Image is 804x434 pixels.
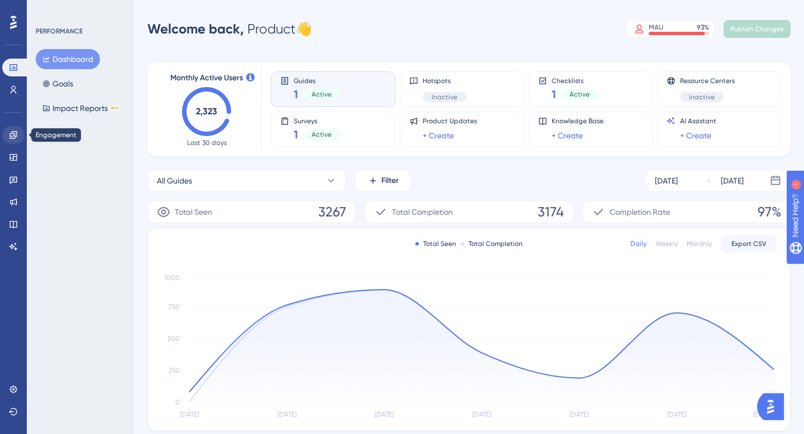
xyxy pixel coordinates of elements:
tspan: [DATE] [277,411,296,418]
div: [DATE] [721,174,744,187]
div: BETA [110,105,120,111]
span: Total Completion [392,205,453,219]
div: 1 [78,6,81,15]
span: Filter [381,174,399,187]
div: [DATE] [655,174,678,187]
span: All Guides [157,174,192,187]
tspan: [DATE] [667,411,686,418]
span: Guides [294,76,341,84]
span: Knowledge Base [552,117,604,126]
span: 97% [758,203,781,221]
div: MAU [649,23,663,32]
button: Publish Changes [724,20,791,38]
span: Product Updates [423,117,477,126]
span: Hotspots [423,76,466,85]
a: + Create [423,129,454,142]
span: 1 [552,86,556,102]
span: Checklists [552,76,599,84]
span: Total Seen [175,205,212,219]
span: AI Assistant [680,117,716,126]
div: Daily [630,239,647,248]
span: Surveys [294,117,341,124]
div: PERFORMANCE [36,27,83,36]
span: Welcome back, [147,21,244,37]
a: + Create [680,129,711,142]
div: Monthly [687,239,712,248]
span: Last 30 days [187,138,227,147]
iframe: UserGuiding AI Assistant Launcher [757,390,791,423]
tspan: [DATE] [569,411,588,418]
tspan: [DATE] [472,411,491,418]
span: Active [312,90,332,99]
button: All Guides [147,170,346,192]
span: Publish Changes [730,25,784,33]
span: 3174 [538,203,564,221]
span: Inactive [432,93,457,102]
tspan: [DATE] [375,411,394,418]
tspan: 1000 [164,274,180,282]
span: Resource Centers [680,76,735,85]
span: 1 [294,86,298,102]
button: Goals [36,74,80,94]
span: 1 [294,127,298,142]
span: Inactive [689,93,715,102]
div: Product 👋 [147,20,312,38]
div: 93 % [697,23,709,32]
div: Weekly [655,239,678,248]
span: Active [569,90,590,99]
tspan: 0 [175,398,180,406]
span: Active [312,130,332,139]
tspan: [DATE] [753,411,772,418]
button: Impact ReportsBETA [36,98,127,118]
tspan: 750 [169,303,180,311]
span: Monthly Active Users [170,71,243,85]
tspan: 250 [169,367,180,374]
span: Export CSV [731,239,767,248]
a: + Create [552,129,583,142]
tspan: [DATE] [180,411,199,418]
button: Filter [355,170,411,192]
div: Total Seen [415,239,456,248]
text: 2,323 [196,106,217,117]
tspan: 500 [167,335,180,343]
span: 3267 [318,203,346,221]
span: Completion Rate [610,205,670,219]
div: Total Completion [461,239,523,248]
span: Need Help? [26,3,70,16]
button: Export CSV [721,235,777,253]
button: Dashboard [36,49,100,69]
